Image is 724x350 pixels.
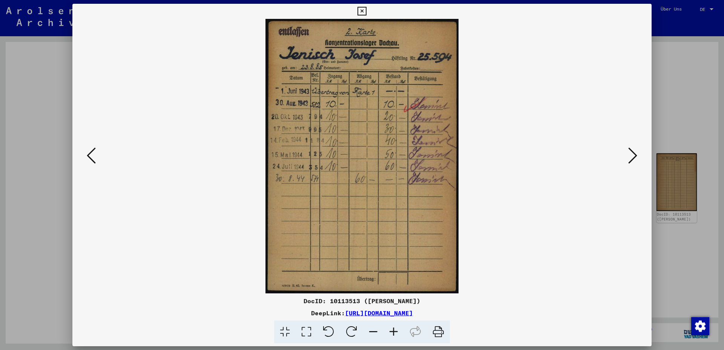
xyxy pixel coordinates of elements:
div: DocID: 10113513 ([PERSON_NAME]) [72,296,652,305]
div: Zustimmung ändern [691,317,709,335]
div: DeepLink: [72,308,652,318]
a: [URL][DOMAIN_NAME] [345,309,413,317]
img: Zustimmung ändern [691,317,709,335]
img: 001.jpg [98,19,626,293]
